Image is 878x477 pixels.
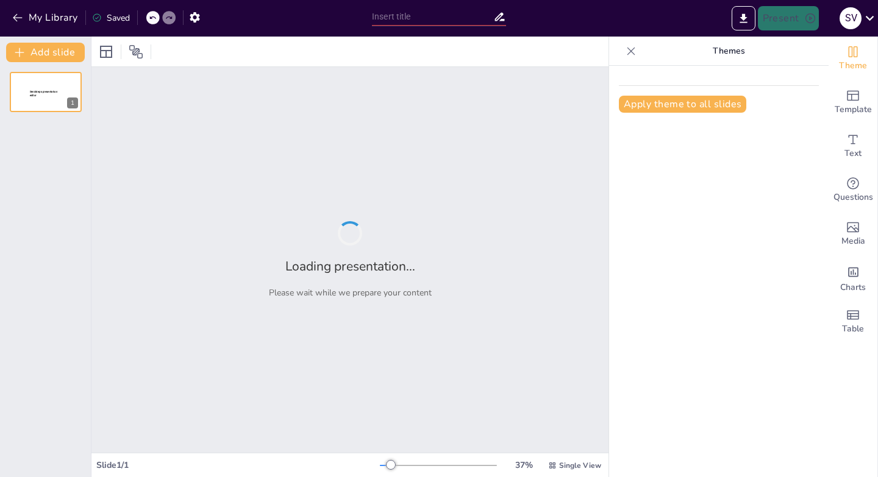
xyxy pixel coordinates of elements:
span: Charts [840,281,866,294]
button: Apply theme to all slides [619,96,746,113]
span: Template [835,103,872,116]
button: Present [758,6,819,30]
div: 37 % [509,459,538,471]
div: Layout [96,42,116,62]
span: Text [844,147,862,160]
p: Please wait while we prepare your content [269,287,432,299]
span: Media [841,235,865,248]
button: Export to PowerPoint [732,6,755,30]
div: Saved [92,12,130,24]
button: S V [840,6,862,30]
div: Add a table [829,300,877,344]
div: Add ready made slides [829,80,877,124]
button: Add slide [6,43,85,62]
span: Single View [559,461,601,470]
div: Slide 1 / 1 [96,459,380,471]
span: Sendsteps presentation editor [30,90,57,97]
div: Add charts and graphs [829,256,877,300]
div: Add text boxes [829,124,877,168]
div: 1 [67,97,78,108]
span: Position [129,44,143,59]
h2: Loading presentation... [285,258,415,275]
button: My Library [9,8,83,27]
input: Insert title [372,8,493,26]
p: Themes [641,37,816,66]
div: S V [840,7,862,29]
div: 1 [10,72,82,112]
div: Change the overall theme [829,37,877,80]
span: Theme [839,59,867,72]
div: Add images, graphics, shapes or video [829,212,877,256]
span: Questions [833,191,873,204]
span: Table [842,322,864,336]
div: Get real-time input from your audience [829,168,877,212]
